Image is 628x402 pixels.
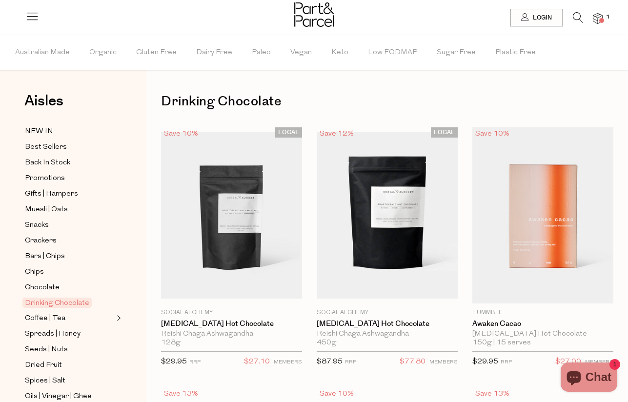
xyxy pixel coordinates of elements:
span: 150g | 15 serves [472,339,531,347]
span: Low FODMAP [368,36,417,70]
span: Plastic Free [495,36,536,70]
a: Dried Fruit [25,359,114,371]
div: Save 10% [472,127,512,141]
span: Vegan [290,36,312,70]
span: $29.95 [472,358,498,365]
span: $29.95 [161,358,187,365]
img: Awaken Cacao [472,127,613,303]
a: Bars | Chips [25,250,114,262]
div: Save 10% [161,127,201,141]
p: Social Alchemy [317,308,458,317]
div: Reishi Chaga Ashwagandha [161,330,302,339]
a: Gifts | Hampers [25,188,114,200]
span: Promotions [25,173,65,184]
a: Login [510,9,563,26]
a: [MEDICAL_DATA] Hot Chocolate [161,320,302,328]
p: Hummble [472,308,613,317]
span: LOCAL [431,127,458,138]
span: 450g [317,339,336,347]
div: Save 12% [317,127,357,141]
span: Dried Fruit [25,360,62,371]
span: Coffee | Tea [25,313,65,324]
span: Sugar Free [437,36,476,70]
span: Aisles [24,90,63,112]
div: Save 13% [472,387,512,401]
a: Spreads | Honey [25,328,114,340]
small: RRP [189,360,201,365]
span: Dairy Free [196,36,232,70]
a: Aisles [24,94,63,118]
div: Reishi Chaga Ashwagandha [317,330,458,339]
span: Seeds | Nuts [25,344,68,356]
small: MEMBERS [585,360,613,365]
a: [MEDICAL_DATA] Hot Chocolate [317,320,458,328]
a: Back In Stock [25,157,114,169]
button: Expand/Collapse Coffee | Tea [114,312,121,324]
span: Chocolate [25,282,60,294]
a: NEW IN [25,125,114,138]
h1: Drinking Chocolate [161,90,613,113]
span: $77.80 [400,356,425,368]
img: Part&Parcel [294,2,334,27]
a: Drinking Chocolate [25,297,114,309]
a: Awaken Cacao [472,320,613,328]
a: Chips [25,266,114,278]
small: RRP [501,360,512,365]
span: Chips [25,266,44,278]
span: Keto [331,36,348,70]
a: Seeds | Nuts [25,343,114,356]
span: Snacks [25,220,49,231]
span: NEW IN [25,126,53,138]
span: $27.00 [555,356,581,368]
small: MEMBERS [429,360,458,365]
div: Save 13% [161,387,201,401]
span: 128g [161,339,181,347]
img: Adaptogenic Hot Chocolate [161,132,302,299]
span: Back In Stock [25,157,70,169]
img: Adaptogenic Hot Chocolate [317,132,458,299]
span: Login [530,14,552,22]
span: Organic [89,36,117,70]
span: Bars | Chips [25,251,65,262]
span: Crackers [25,235,57,247]
a: Crackers [25,235,114,247]
span: Muesli | Oats [25,204,68,216]
span: Spreads | Honey [25,328,81,340]
a: Chocolate [25,281,114,294]
span: LOCAL [275,127,302,138]
span: 1 [604,13,612,21]
span: Drinking Chocolate [22,298,92,308]
a: Snacks [25,219,114,231]
span: Paleo [252,36,271,70]
div: Save 10% [317,387,357,401]
inbox-online-store-chat: Shopify online store chat [558,362,620,394]
a: Promotions [25,172,114,184]
span: Gifts | Hampers [25,188,78,200]
p: Social Alchemy [161,308,302,317]
a: Coffee | Tea [25,312,114,324]
a: Muesli | Oats [25,203,114,216]
span: $27.10 [244,356,270,368]
span: Spices | Salt [25,375,65,387]
span: Best Sellers [25,141,67,153]
span: Australian Made [15,36,70,70]
div: [MEDICAL_DATA] Hot Chocolate [472,330,613,339]
small: MEMBERS [274,360,302,365]
a: Spices | Salt [25,375,114,387]
span: $87.95 [317,358,343,365]
span: Gluten Free [136,36,177,70]
small: RRP [345,360,356,365]
a: 1 [593,13,603,23]
a: Best Sellers [25,141,114,153]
